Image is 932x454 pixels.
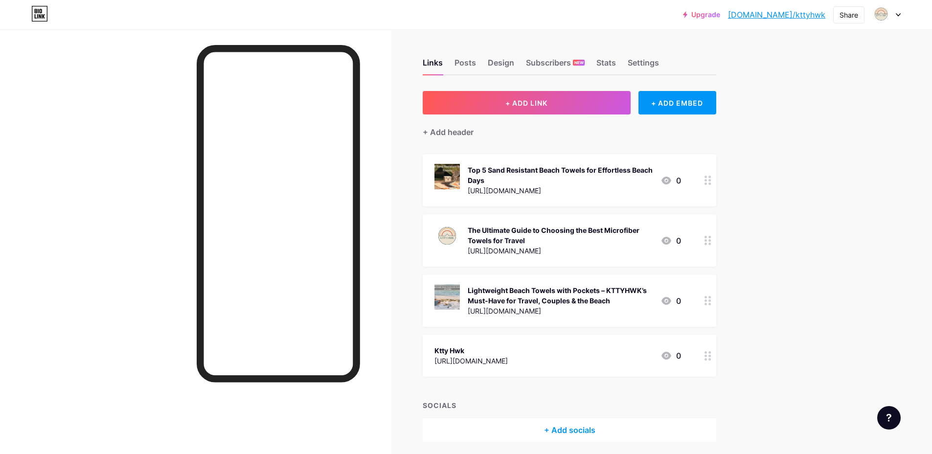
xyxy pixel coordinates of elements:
[468,246,653,256] div: [URL][DOMAIN_NAME]
[840,10,858,20] div: Share
[660,235,681,247] div: 0
[455,57,476,74] div: Posts
[660,175,681,186] div: 0
[488,57,514,74] div: Design
[434,164,460,189] img: Top 5 Sand Resistant Beach Towels for Effortless Beach Days
[434,224,460,250] img: The Ultimate Guide to Choosing the Best Microfiber Towels for Travel
[468,306,653,316] div: [URL][DOMAIN_NAME]
[423,91,631,114] button: + ADD LINK
[434,356,508,366] div: [URL][DOMAIN_NAME]
[423,400,716,410] div: SOCIALS
[468,285,653,306] div: Lightweight Beach Towels with Pockets – KTTYHWK’s Must-Have for Travel, Couples & the Beach
[526,57,585,74] div: Subscribers
[683,11,720,19] a: Upgrade
[872,5,890,24] img: kttyhwk
[423,57,443,74] div: Links
[574,60,584,66] span: NEW
[728,9,825,21] a: [DOMAIN_NAME]/kttyhwk
[660,295,681,307] div: 0
[596,57,616,74] div: Stats
[468,185,653,196] div: [URL][DOMAIN_NAME]
[468,165,653,185] div: Top 5 Sand Resistant Beach Towels for Effortless Beach Days
[505,99,547,107] span: + ADD LINK
[423,126,474,138] div: + Add header
[434,284,460,310] img: Lightweight Beach Towels with Pockets – KTTYHWK’s Must-Have for Travel, Couples & the Beach
[638,91,716,114] div: + ADD EMBED
[423,418,716,442] div: + Add socials
[434,345,508,356] div: Ktty Hwk
[660,350,681,362] div: 0
[628,57,659,74] div: Settings
[468,225,653,246] div: The Ultimate Guide to Choosing the Best Microfiber Towels for Travel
